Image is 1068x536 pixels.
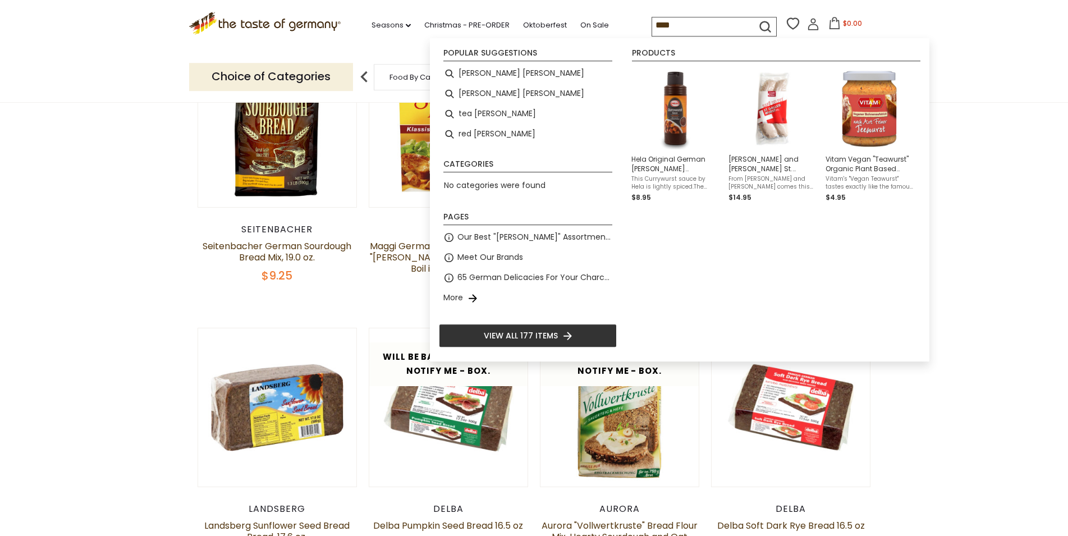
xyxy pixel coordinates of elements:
a: Christmas - PRE-ORDER [424,19,510,31]
a: Schaller and Weber Sankt Galler Wurst[PERSON_NAME] and [PERSON_NAME] St. [PERSON_NAME] Weisswurst... [728,68,817,203]
a: Vitam Vegan "Teawurst" Organic Plant Based Savory Spread, 4.2 ozVitam's "Vegan Teawurst" tastes e... [826,68,914,203]
a: 65 German Delicacies For Your Charcuterie Board [457,271,612,284]
span: [PERSON_NAME] and [PERSON_NAME] St. [PERSON_NAME] Weisswurst, 10 oz. [728,154,817,173]
a: Delba Pumpkin Seed Bread 16.5 oz [373,519,523,532]
li: Hela Original German Curry Wurst Sauce, 300ml [627,63,724,208]
li: weiss wurst [439,84,617,104]
img: Maggi Bread Dumpling Mix Semmel Knoedel [369,48,528,207]
img: Schaller and Weber Sankt Galler Wurst [732,68,813,149]
li: More [439,288,617,308]
a: Oktoberfest [523,19,567,31]
div: Seitenbacher [198,224,357,235]
li: curry wurst [439,63,617,84]
a: Delba Soft Dark Rye Bread 16.5 oz [717,519,865,532]
p: Choice of Categories [189,63,353,90]
span: $0.00 [843,19,862,28]
li: tea wurst [439,104,617,124]
span: This Currywurst sauce by Hela is lightly spiced.The classic among all [PERSON_NAME] ketchups in [... [631,175,719,191]
li: View all 177 items [439,324,617,347]
img: Aurora "Vollwertkruste" Bread Flour Mix, Hearty Sourdough and Oat Crust, 17.5 oz [540,328,699,487]
li: 65 German Delicacies For Your Charcuterie Board [439,268,617,288]
span: View all 177 items [484,329,558,342]
a: Maggi German Bread Dumpling Mix, "[PERSON_NAME] [PERSON_NAME]" Boil in Bag, 6.8 oz. [370,240,527,275]
img: Landsberg Sunflower Seed Bread [198,328,357,487]
div: Landsberg [198,503,357,515]
img: Delba Pumpkin Seed Bread [369,328,528,487]
div: Instant Search Results [430,38,929,361]
span: Vitam's "Vegan Teawurst" tastes exactly like the famous fine German Teewurst spread, just without... [826,175,914,191]
button: $0.00 [822,17,869,34]
div: Delba [711,503,871,515]
div: Delba [369,503,529,515]
li: red wurst [439,124,617,144]
span: $8.95 [631,193,651,202]
li: Popular suggestions [443,49,612,61]
li: Meet Our Brands [439,248,617,268]
li: Products [632,49,920,61]
img: Hela Mild Currywurst Sauce [635,68,716,149]
div: Maggi [369,224,529,235]
span: No categories were found [444,180,546,191]
span: $9.25 [262,268,292,283]
li: Vitam Vegan "Teawurst" Organic Plant Based Savory Spread, 4.2 oz [821,63,918,208]
li: Our Best "[PERSON_NAME]" Assortment: 33 Choices For The Grillabend [439,227,617,248]
a: Hela Mild Currywurst SauceHela Original German [PERSON_NAME] [PERSON_NAME] Sauce, 300mlThis Curry... [631,68,719,203]
a: Our Best "[PERSON_NAME]" Assortment: 33 Choices For The Grillabend [457,231,612,244]
img: Seitenbacher German Sourdough Bread Mix, 19.0 oz. [198,48,357,207]
a: Meet Our Brands [457,251,523,264]
a: On Sale [580,19,609,31]
a: Food By Category [389,73,455,81]
img: Delba Soft Dark Rye Bread [712,328,870,487]
a: Seitenbacher German Sourdough Bread Mix, 19.0 oz. [203,240,351,264]
li: Categories [443,160,612,172]
span: $14.95 [728,193,751,202]
span: From [PERSON_NAME] and [PERSON_NAME] comes this pack of 2 authentic, beloved Swiss veal and pork ... [728,175,817,191]
img: previous arrow [353,66,375,88]
div: Aurora [540,503,700,515]
li: Schaller and Weber St. Galler Weisswurst, 10 oz. [724,63,821,208]
span: Vitam Vegan "Teawurst" Organic Plant Based Savory Spread, 4.2 oz [826,154,914,173]
a: Seasons [372,19,411,31]
li: Pages [443,213,612,225]
span: $4.95 [826,193,846,202]
span: Hela Original German [PERSON_NAME] [PERSON_NAME] Sauce, 300ml [631,154,719,173]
